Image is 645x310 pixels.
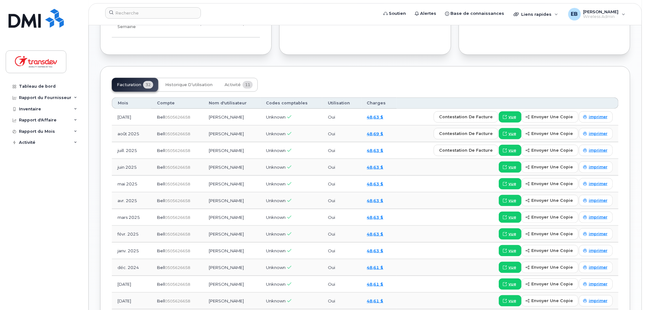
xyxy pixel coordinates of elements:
[112,142,151,159] td: juill. 2025
[266,282,286,287] span: Unknown
[499,195,521,206] a: vue
[509,214,516,220] span: vue
[157,148,165,153] span: Bell
[509,248,516,254] span: vue
[157,282,165,287] span: Bell
[165,132,190,136] span: 0505626658
[151,97,203,109] th: Compte
[579,228,613,240] a: imprimer
[203,209,261,226] td: [PERSON_NAME]
[509,114,516,120] span: vue
[165,148,190,153] span: 0505626658
[571,10,578,18] span: EB
[112,226,151,243] td: févr. 2025
[367,298,383,303] a: 48,61 $
[410,7,441,20] a: Alertes
[165,299,190,303] span: 0505626658
[589,281,607,287] span: imprimer
[509,8,563,20] div: Liens rapides
[203,142,261,159] td: [PERSON_NAME]
[531,298,573,304] span: envoyer une copie
[367,114,383,120] a: 48,63 $
[450,10,504,17] span: Base de connaissances
[521,212,578,223] button: envoyer une copie
[322,293,361,309] td: Oui
[499,278,521,290] a: vue
[579,128,613,139] a: imprimer
[165,198,190,203] span: 0505626658
[112,159,151,176] td: juin 2025
[521,145,578,156] button: envoyer une copie
[509,281,516,287] span: vue
[509,231,516,237] span: vue
[157,298,165,303] span: Bell
[521,278,578,290] button: envoyer une copie
[105,7,201,19] input: Recherche
[266,165,286,170] span: Unknown
[579,161,613,173] a: imprimer
[261,97,322,109] th: Codes comptables
[367,248,383,253] a: 48,63 $
[589,164,607,170] span: imprimer
[531,281,573,287] span: envoyer une copie
[521,128,578,139] button: envoyer une copie
[165,215,190,220] span: 0505626658
[499,178,521,190] a: vue
[322,276,361,293] td: Oui
[203,176,261,192] td: [PERSON_NAME]
[589,131,607,137] span: imprimer
[157,231,165,237] span: Bell
[266,198,286,203] span: Unknown
[367,165,383,170] a: 48,63 $
[499,111,521,123] a: vue
[266,248,286,253] span: Unknown
[521,178,578,190] button: envoyer une copie
[589,181,607,187] span: imprimer
[531,164,573,170] span: envoyer une copie
[165,232,190,237] span: 0505626658
[509,164,516,170] span: vue
[439,114,493,120] span: Contestation de Facture
[203,159,261,176] td: [PERSON_NAME]
[499,228,521,240] a: vue
[322,176,361,192] td: Oui
[509,131,516,137] span: vue
[112,97,151,109] th: Mois
[367,265,383,270] a: 48,61 $
[266,231,286,237] span: Unknown
[243,81,253,89] span: 11
[579,212,613,223] a: imprimer
[165,115,190,120] span: 0505626658
[579,245,613,256] a: imprimer
[266,114,286,120] span: Unknown
[266,148,286,153] span: Unknown
[379,7,410,20] a: Soutien
[322,192,361,209] td: Oui
[165,165,190,170] span: 0505626658
[165,182,190,186] span: 0505626658
[509,198,516,203] span: vue
[589,298,607,304] span: imprimer
[434,145,498,156] button: Contestation de Facture
[112,276,151,293] td: [DATE]
[499,295,521,307] a: vue
[203,259,261,276] td: [PERSON_NAME]
[521,228,578,240] button: envoyer une copie
[112,176,151,192] td: mai 2025
[531,114,573,120] span: envoyer une copie
[367,198,383,203] a: 48,63 $
[521,12,552,17] span: Liens rapides
[499,161,521,173] a: vue
[203,243,261,259] td: [PERSON_NAME]
[112,293,151,309] td: [DATE]
[322,159,361,176] td: Oui
[579,195,613,206] a: imprimer
[165,265,190,270] span: 0505626658
[367,215,383,220] a: 48,63 $
[509,265,516,270] span: vue
[322,243,361,259] td: Oui
[589,114,607,120] span: imprimer
[434,128,498,139] button: Contestation de Facture
[367,181,383,186] a: 48,63 $
[441,7,509,20] a: Base de connaissances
